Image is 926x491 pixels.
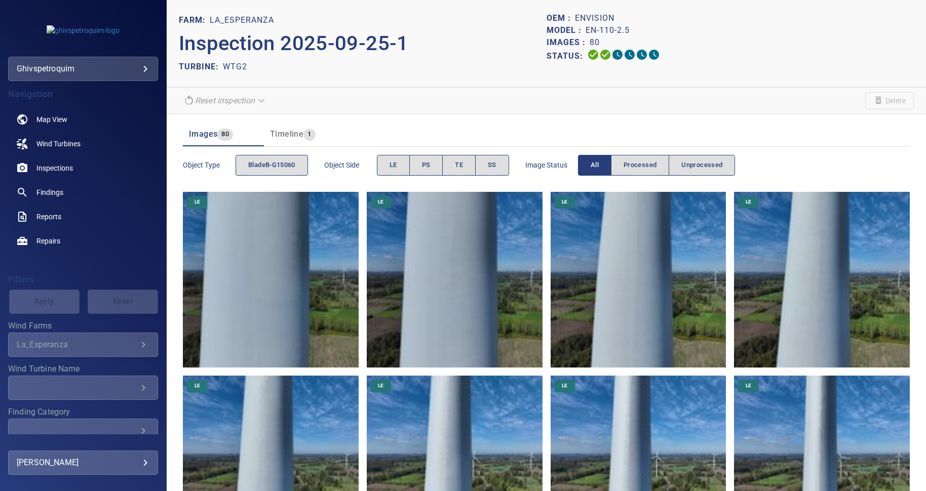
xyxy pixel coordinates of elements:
[624,49,636,61] svg: ML Processing 0%
[525,160,578,170] span: Image Status
[586,24,630,36] p: EN-110-2.5
[547,49,587,63] p: Status:
[8,204,158,229] a: reports noActive
[681,159,722,171] span: Unprocessed
[740,198,757,206] span: LE
[210,14,274,26] p: La_Esperanza
[740,382,757,389] span: LE
[372,198,390,206] span: LE
[236,155,308,176] button: bladeB-G15060
[578,155,611,176] button: All
[8,333,158,357] div: Wind Farms
[179,14,210,26] p: FARM:
[36,212,61,222] span: Reports
[36,139,81,149] span: Wind Turbines
[17,340,137,349] div: La_Esperanza
[195,96,255,105] em: Reset inspection
[217,129,233,140] span: 80
[578,155,736,176] div: imageStatus
[865,92,914,109] span: Unable to delete the inspection due to your user permissions
[611,155,669,176] button: Processed
[188,198,206,206] span: LE
[575,12,614,24] p: Envision
[377,155,410,176] button: LE
[36,114,67,125] span: Map View
[8,57,158,81] div: ghivspetroquim
[377,155,509,176] div: objectSide
[36,187,63,197] span: Findings
[590,36,600,49] p: 80
[669,155,735,176] button: Unprocessed
[455,159,463,171] span: TE
[8,322,158,330] label: Wind Farms
[599,49,611,61] svg: Data Formatted 100%
[248,159,295,171] span: bladeB-G15060
[422,159,431,171] span: PS
[270,129,303,139] span: Timeline
[372,382,390,389] span: LE
[547,12,575,24] p: OEM :
[36,236,60,246] span: Repairs
[223,61,247,73] p: WTG2
[303,129,315,140] span: 1
[189,129,217,139] span: Images
[8,419,158,443] div: Finding Category
[8,376,158,400] div: Wind Turbine Name
[17,61,149,77] div: ghivspetroquim
[179,61,223,73] p: TURBINE:
[8,132,158,156] a: windturbines noActive
[556,198,573,206] span: LE
[636,49,648,61] svg: Matching 0%
[8,156,158,180] a: inspections noActive
[8,229,158,253] a: repairs noActive
[611,49,624,61] svg: Selecting 0%
[547,36,590,49] p: Images :
[587,49,599,61] svg: Uploading 100%
[236,155,308,176] div: objectType
[547,24,586,36] p: Model :
[8,274,158,284] h4: Filters
[47,25,120,35] img: ghivspetroquim-logo
[179,92,271,109] div: Reset inspection
[591,159,599,171] span: All
[8,365,158,373] label: Wind Turbine Name
[324,160,377,170] span: Object Side
[390,159,397,171] span: LE
[188,382,206,389] span: LE
[8,408,158,416] label: Finding Category
[8,107,158,132] a: map noActive
[183,160,236,170] span: Object type
[488,159,496,171] span: SS
[409,155,443,176] button: PS
[17,455,149,471] div: [PERSON_NAME]
[36,163,73,173] span: Inspections
[442,155,476,176] button: TE
[179,28,546,59] p: Inspection 2025-09-25-1
[8,180,158,204] a: findings noActive
[556,382,573,389] span: LE
[624,159,657,171] span: Processed
[475,155,509,176] button: SS
[8,89,158,99] h4: Navigation
[648,49,660,61] svg: Classification 0%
